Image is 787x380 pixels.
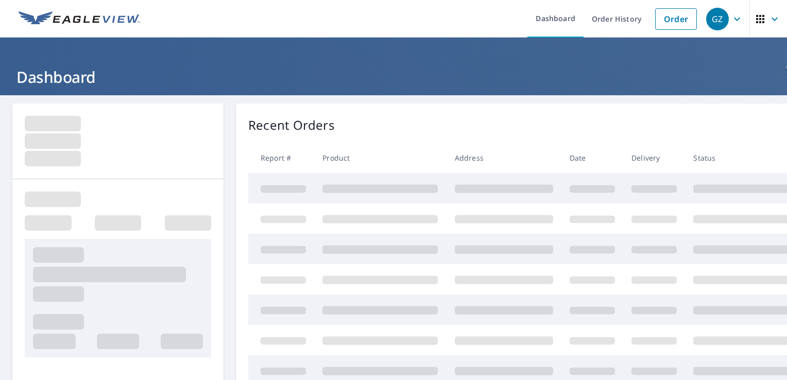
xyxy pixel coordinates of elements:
[561,143,623,173] th: Date
[19,11,140,27] img: EV Logo
[248,116,335,134] p: Recent Orders
[314,143,446,173] th: Product
[655,8,697,30] a: Order
[447,143,561,173] th: Address
[706,8,729,30] div: GZ
[12,66,775,88] h1: Dashboard
[248,143,314,173] th: Report #
[623,143,685,173] th: Delivery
